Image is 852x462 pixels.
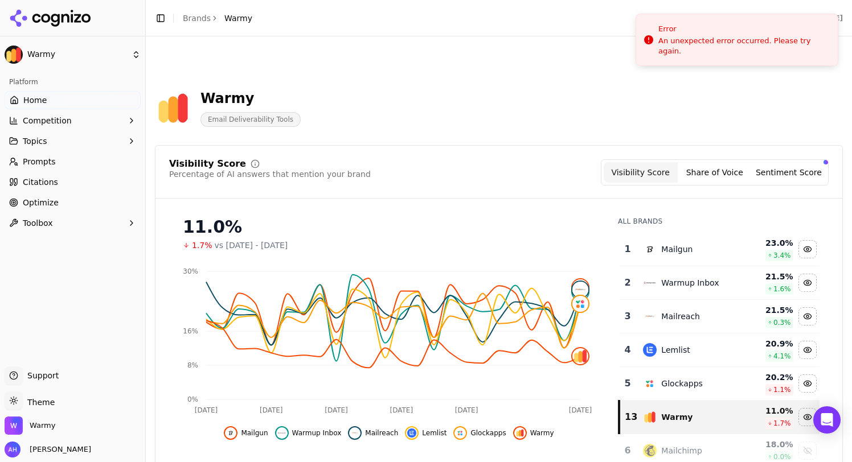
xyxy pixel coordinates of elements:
span: Optimize [23,197,59,208]
span: 1.7 % [773,419,791,428]
img: glockapps [456,428,465,438]
tspan: [DATE] [569,406,592,414]
img: Armando Hysenaj [5,442,21,457]
div: Mailreach [661,311,700,322]
span: Warmy [30,420,55,431]
button: Visibility Score [604,162,678,183]
span: Citations [23,176,58,188]
div: 11.0 % [742,405,793,416]
img: warmy [643,410,657,424]
a: Citations [5,173,141,191]
div: Glockapps [661,378,703,389]
button: Hide warmy data [513,426,554,440]
tspan: [DATE] [260,406,283,414]
button: Hide mailreach data [798,307,817,325]
button: Hide glockapps data [798,374,817,393]
span: 0.3 % [773,318,791,327]
div: Error [658,23,829,35]
tr: 1mailgunMailgun23.0%3.4%Hide mailgun data [619,233,820,266]
tspan: 8% [187,361,198,369]
tspan: [DATE] [390,406,413,414]
span: Warmup Inbox [292,428,342,438]
a: Brands [183,14,211,23]
tr: 2warmup inboxWarmup Inbox21.5%1.6%Hide warmup inbox data [619,266,820,300]
div: All Brands [618,217,820,226]
div: 23.0 % [742,237,793,249]
img: mailreach [572,282,588,298]
img: warmup inbox [643,276,657,290]
tr: 13warmyWarmy11.0%1.7%Hide warmy data [619,401,820,434]
div: 6 [624,444,632,457]
div: 18.0 % [742,439,793,450]
span: Theme [23,398,55,407]
span: 4.1 % [773,352,791,361]
span: Prompts [23,156,56,167]
div: Lemlist [661,344,690,356]
img: warmy [572,348,588,364]
nav: breadcrumb [183,13,252,24]
tspan: [DATE] [195,406,218,414]
button: Hide mailgun data [224,426,268,440]
span: vs [DATE] - [DATE] [215,240,288,251]
div: Percentage of AI answers that mention your brand [169,168,371,180]
span: Glockapps [470,428,506,438]
span: Topics [23,135,47,147]
span: Toolbox [23,217,53,229]
span: 1.7% [192,240,212,251]
span: Lemlist [422,428,447,438]
span: Warmy [224,13,252,24]
img: mailchimp [643,444,657,457]
span: 3.4 % [773,251,791,260]
img: glockapps [643,377,657,390]
a: Optimize [5,193,141,212]
button: Open user button [5,442,91,457]
div: Warmup Inbox [661,277,719,288]
span: 0.0 % [773,452,791,461]
button: Hide mailgun data [798,240,817,258]
span: Home [23,94,47,106]
button: Hide lemlist data [798,341,817,359]
div: 13 [625,410,632,424]
button: Show mailchimp data [798,442,817,460]
img: glockapps [572,296,588,312]
img: Warmy [155,90,191,126]
tspan: [DATE] [325,406,348,414]
span: Support [23,370,59,381]
tspan: 16% [183,327,198,335]
tspan: [DATE] [455,406,478,414]
img: lemlist [407,428,416,438]
button: Hide warmy data [798,408,817,426]
img: mailreach [643,310,657,323]
span: Mailgun [241,428,268,438]
div: 2 [624,276,632,290]
img: Warmy [5,416,23,435]
tspan: 30% [183,267,198,275]
button: Open organization switcher [5,416,55,435]
div: Mailgun [661,244,693,255]
img: mailgun [226,428,235,438]
div: An unexpected error occurred. Please try again. [658,36,829,56]
div: 5 [624,377,632,390]
span: Mailreach [365,428,398,438]
div: 20.2 % [742,372,793,383]
a: Prompts [5,152,141,171]
button: Hide lemlist data [405,426,447,440]
button: Hide glockapps data [453,426,506,440]
img: mailgun [643,242,657,256]
div: Platform [5,73,141,91]
div: 4 [624,343,632,357]
span: Competition [23,115,72,126]
button: Hide warmup inbox data [798,274,817,292]
tr: 3mailreachMailreach21.5%0.3%Hide mailreach data [619,300,820,333]
div: Mailchimp [661,445,702,456]
button: Hide warmup inbox data [275,426,342,440]
div: Warmy [200,89,301,108]
img: mailgun [572,279,588,295]
tr: 4lemlistLemlist20.9%4.1%Hide lemlist data [619,333,820,367]
span: 1.1 % [773,385,791,394]
div: 21.5 % [742,304,793,316]
span: [PERSON_NAME] [25,444,91,455]
button: Hide mailreach data [348,426,398,440]
a: Home [5,91,141,109]
img: warmup inbox [277,428,286,438]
